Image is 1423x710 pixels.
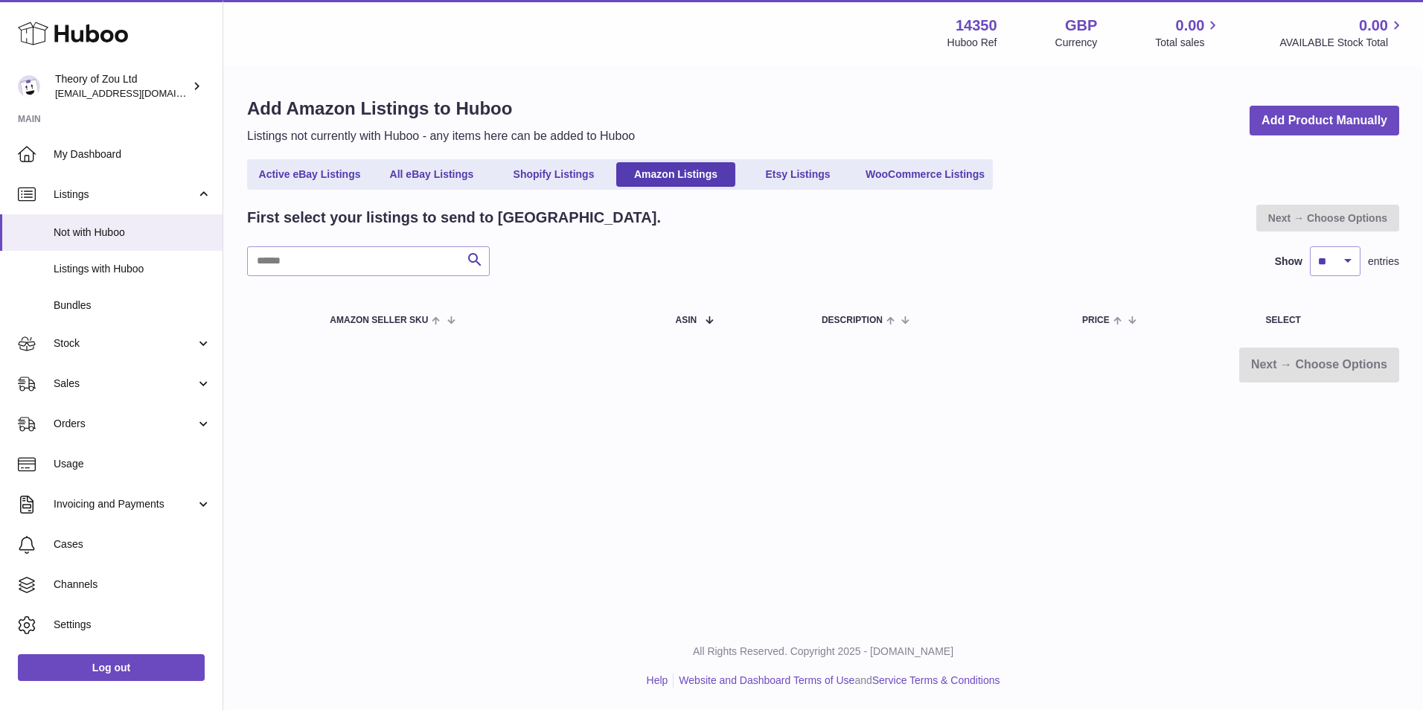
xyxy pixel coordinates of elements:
span: 0.00 [1176,16,1205,36]
a: Help [647,674,668,686]
h1: Add Amazon Listings to Huboo [247,97,635,121]
a: Amazon Listings [616,162,735,187]
span: My Dashboard [54,147,211,161]
span: Description [822,316,883,325]
a: Etsy Listings [738,162,857,187]
span: Invoicing and Payments [54,497,196,511]
a: Service Terms & Conditions [872,674,1000,686]
a: Active eBay Listings [250,162,369,187]
span: [EMAIL_ADDRESS][DOMAIN_NAME] [55,87,219,99]
span: Channels [54,578,211,592]
a: Website and Dashboard Terms of Use [679,674,854,686]
span: 0.00 [1359,16,1388,36]
a: 0.00 Total sales [1155,16,1221,50]
span: Price [1082,316,1110,325]
a: Add Product Manually [1250,106,1399,136]
span: Settings [54,618,211,632]
h2: First select your listings to send to [GEOGRAPHIC_DATA]. [247,208,661,228]
span: Cases [54,537,211,551]
a: All eBay Listings [372,162,491,187]
p: Listings not currently with Huboo - any items here can be added to Huboo [247,128,635,144]
div: Currency [1055,36,1098,50]
a: Shopify Listings [494,162,613,187]
a: 0.00 AVAILABLE Stock Total [1279,16,1405,50]
a: Log out [18,654,205,681]
span: entries [1368,255,1399,269]
span: Sales [54,377,196,391]
span: Bundles [54,298,211,313]
span: AVAILABLE Stock Total [1279,36,1405,50]
span: Amazon Seller SKU [330,316,428,325]
a: WooCommerce Listings [860,162,990,187]
span: Usage [54,457,211,471]
div: Huboo Ref [947,36,997,50]
span: Total sales [1155,36,1221,50]
span: Listings with Huboo [54,262,211,276]
span: Not with Huboo [54,226,211,240]
div: Theory of Zou Ltd [55,72,189,100]
strong: GBP [1065,16,1097,36]
p: All Rights Reserved. Copyright 2025 - [DOMAIN_NAME] [235,645,1411,659]
span: Stock [54,336,196,351]
span: ASIN [676,316,697,325]
li: and [674,674,1000,688]
div: Select [1266,316,1384,325]
strong: 14350 [956,16,997,36]
label: Show [1275,255,1302,269]
span: Orders [54,417,196,431]
img: internalAdmin-14350@internal.huboo.com [18,75,40,97]
span: Listings [54,188,196,202]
